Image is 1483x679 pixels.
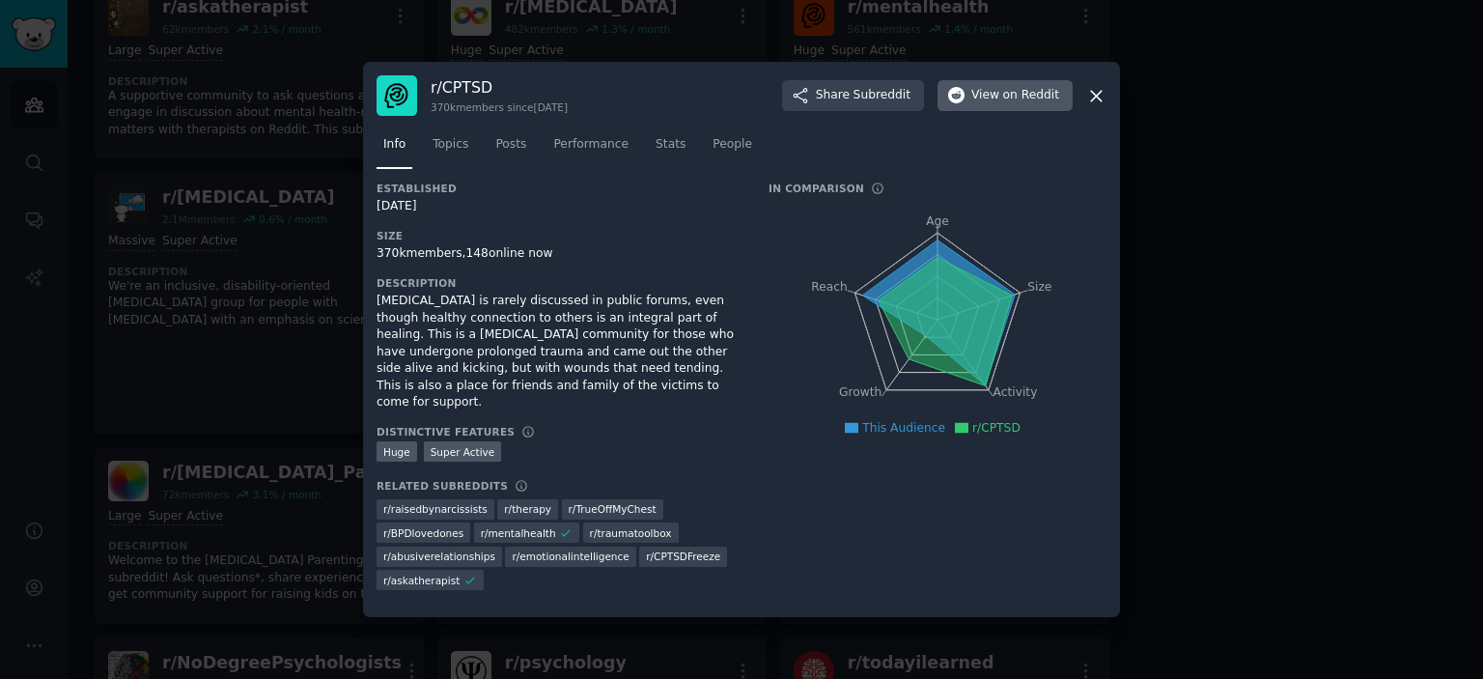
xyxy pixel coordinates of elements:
span: Posts [495,136,526,154]
span: Stats [656,136,686,154]
h3: Distinctive Features [377,425,515,439]
a: Stats [649,129,692,169]
span: View [971,87,1059,104]
tspan: Growth [839,385,881,399]
h3: In Comparison [769,182,864,195]
tspan: Reach [811,280,848,294]
h3: Size [377,229,741,242]
tspan: Size [1027,280,1051,294]
span: Info [383,136,406,154]
span: Share [816,87,910,104]
div: Huge [377,441,417,462]
div: 370k members since [DATE] [431,100,568,114]
h3: Established [377,182,741,195]
button: Viewon Reddit [937,80,1073,111]
h3: Description [377,276,741,290]
span: This Audience [862,421,945,435]
span: r/ BPDlovedones [383,526,463,540]
span: r/ askatherapist [383,574,460,587]
span: r/ raisedbynarcissists [383,502,488,516]
a: Performance [546,129,635,169]
span: Subreddit [853,87,910,104]
button: ShareSubreddit [782,80,924,111]
span: People [713,136,752,154]
h3: Related Subreddits [377,479,508,493]
div: Super Active [424,441,502,462]
span: r/ CPTSDFreeze [646,550,720,563]
span: Topics [433,136,468,154]
span: Performance [553,136,629,154]
div: 370k members, 148 online now [377,245,741,263]
div: [DATE] [377,198,741,215]
span: r/ TrueOffMyChest [569,502,657,516]
span: r/ emotionalintelligence [512,550,629,563]
tspan: Age [926,214,949,228]
span: r/ abusiverelationships [383,550,495,563]
img: CPTSD [377,75,417,116]
a: People [706,129,759,169]
span: r/ traumatoolbox [590,526,672,540]
span: r/CPTSD [972,421,1021,435]
a: Posts [489,129,533,169]
a: Info [377,129,412,169]
h3: r/ CPTSD [431,77,568,98]
span: on Reddit [1003,87,1059,104]
span: r/ mentalhealth [481,526,556,540]
span: r/ therapy [504,502,551,516]
a: Topics [426,129,475,169]
div: [MEDICAL_DATA] is rarely discussed in public forums, even though healthy connection to others is ... [377,293,741,411]
tspan: Activity [993,385,1038,399]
